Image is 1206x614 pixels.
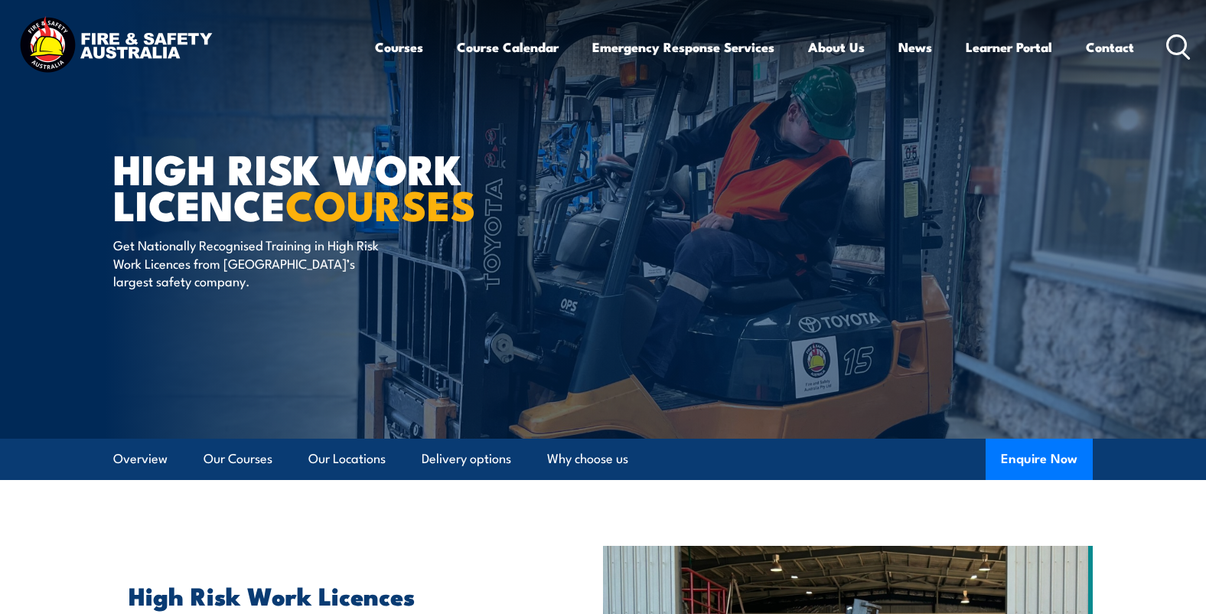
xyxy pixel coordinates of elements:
p: Get Nationally Recognised Training in High Risk Work Licences from [GEOGRAPHIC_DATA]’s largest sa... [113,236,393,289]
a: Course Calendar [457,27,559,67]
a: News [898,27,932,67]
a: Learner Portal [966,27,1052,67]
h2: High Risk Work Licences [129,584,533,606]
a: About Us [808,27,865,67]
a: Delivery options [422,439,511,479]
a: Courses [375,27,423,67]
button: Enquire Now [986,439,1093,480]
h1: High Risk Work Licence [113,150,491,221]
a: Why choose us [547,439,628,479]
a: Our Locations [308,439,386,479]
a: Overview [113,439,168,479]
a: Contact [1086,27,1134,67]
strong: COURSES [285,171,476,235]
a: Emergency Response Services [592,27,774,67]
a: Our Courses [204,439,272,479]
